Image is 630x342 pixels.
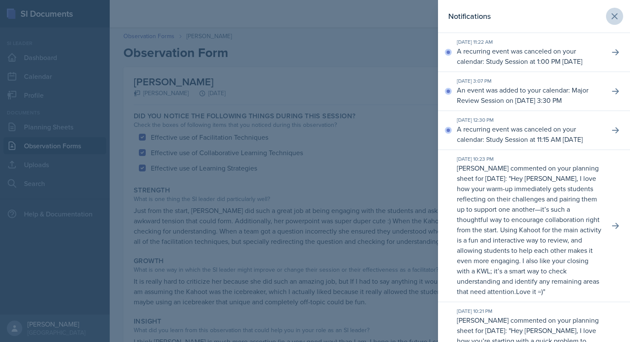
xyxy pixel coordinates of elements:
[448,10,491,22] h2: Notifications
[457,116,603,124] div: [DATE] 12:30 PM
[457,307,603,315] div: [DATE] 10:21 PM
[457,174,601,296] p: Hey [PERSON_NAME], I love how your warm-up immediately gets students reflecting on their challeng...
[457,163,603,297] p: [PERSON_NAME] commented on your planning sheet for [DATE]: " "
[457,46,603,66] p: A recurring event was canceled on your calendar: Study Session at 1:00 PM [DATE]
[457,155,603,163] div: [DATE] 10:23 PM
[457,124,603,144] p: A recurring event was canceled on your calendar: Study Session at 11:15 AM [DATE]
[457,77,603,85] div: [DATE] 3:07 PM
[516,287,543,296] p: Love it =)
[457,85,603,105] p: An event was added to your calendar: Major Review Session on [DATE] 3:30 PM
[457,38,603,46] div: [DATE] 11:22 AM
